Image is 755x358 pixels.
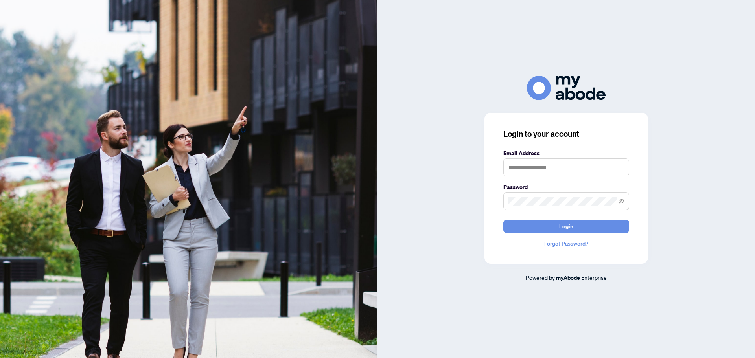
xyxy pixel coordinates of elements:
[559,220,573,233] span: Login
[619,198,624,204] span: eye-invisible
[503,220,629,233] button: Login
[503,183,629,191] label: Password
[556,274,580,282] a: myAbode
[581,274,607,281] span: Enterprise
[527,76,606,100] img: ma-logo
[503,239,629,248] a: Forgot Password?
[503,129,629,140] h3: Login to your account
[503,149,629,158] label: Email Address
[526,274,555,281] span: Powered by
